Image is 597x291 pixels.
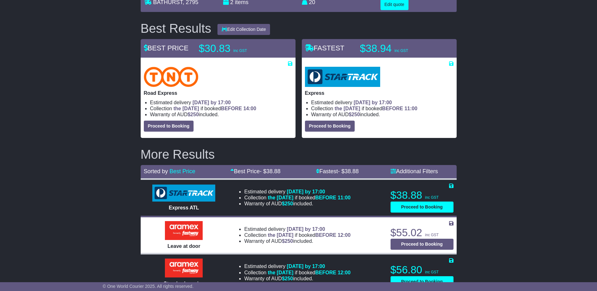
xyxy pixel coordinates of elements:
[268,195,351,200] span: if booked
[244,232,351,238] li: Collection
[282,201,293,206] span: $
[425,233,439,237] span: inc GST
[391,264,453,276] p: $56.80
[268,232,351,238] span: if booked
[268,270,351,275] span: if booked
[164,281,204,286] span: Standard service
[243,106,256,111] span: 14:00
[315,270,336,275] span: BEFORE
[244,189,351,195] li: Estimated delivery
[193,100,231,105] span: [DATE] by 17:00
[167,243,200,249] span: Leave at door
[268,232,293,238] span: the [DATE]
[144,67,199,87] img: TNT Domestic: Road Express
[311,100,453,106] li: Estimated delivery
[305,44,345,52] span: FASTEST
[345,168,359,174] span: 38.88
[311,111,453,117] li: Warranty of AUD included.
[349,112,360,117] span: $
[234,48,247,53] span: inc GST
[165,221,203,240] img: Aramex: Leave at door
[144,44,189,52] span: BEST PRICE
[316,168,359,174] a: Fastest- $38.88
[244,238,351,244] li: Warranty of AUD included.
[354,100,392,105] span: [DATE] by 17:00
[141,147,457,161] h2: More Results
[144,90,292,96] p: Road Express
[352,112,360,117] span: 250
[391,276,453,287] button: Proceed to Booking
[338,232,351,238] span: 12:00
[244,276,351,282] li: Warranty of AUD included.
[282,276,293,281] span: $
[335,106,360,111] span: the [DATE]
[268,195,293,200] span: the [DATE]
[150,106,292,111] li: Collection
[311,106,453,111] li: Collection
[425,195,439,200] span: inc GST
[230,168,280,174] a: Best Price- $38.88
[391,168,438,174] a: Additional Filters
[199,42,278,55] p: $30.83
[335,106,417,111] span: if booked
[338,168,359,174] span: - $
[266,168,280,174] span: 38.88
[391,189,453,202] p: $38.88
[305,90,453,96] p: Express
[150,111,292,117] li: Warranty of AUD included.
[391,226,453,239] p: $55.02
[360,42,439,55] p: $38.94
[305,121,355,132] button: Proceed to Booking
[338,195,351,200] span: 11:00
[221,106,242,111] span: BEFORE
[144,121,194,132] button: Proceed to Booking
[173,106,256,111] span: if booked
[287,189,325,194] span: [DATE] by 17:00
[188,112,199,117] span: $
[190,112,199,117] span: 250
[425,270,439,274] span: inc GST
[165,259,203,277] img: Aramex: Standard service
[170,168,195,174] a: Best Price
[395,48,408,53] span: inc GST
[244,263,351,269] li: Estimated delivery
[315,232,336,238] span: BEFORE
[287,264,325,269] span: [DATE] by 17:00
[285,201,293,206] span: 250
[244,270,351,276] li: Collection
[391,202,453,213] button: Proceed to Booking
[391,239,453,250] button: Proceed to Booking
[244,201,351,207] li: Warranty of AUD included.
[217,24,270,35] button: Edit Collection Date
[404,106,417,111] span: 11:00
[285,276,293,281] span: 250
[244,195,351,201] li: Collection
[152,185,215,202] img: StarTrack: Express ATL
[268,270,293,275] span: the [DATE]
[315,195,336,200] span: BEFORE
[305,67,380,87] img: StarTrack: Express
[282,238,293,244] span: $
[338,270,351,275] span: 12:00
[244,226,351,232] li: Estimated delivery
[169,205,199,210] span: Express ATL
[144,168,168,174] span: Sorted by
[103,284,194,289] span: © One World Courier 2025. All rights reserved.
[285,238,293,244] span: 250
[173,106,199,111] span: the [DATE]
[150,100,292,106] li: Estimated delivery
[260,168,280,174] span: - $
[138,21,215,35] div: Best Results
[382,106,403,111] span: BEFORE
[287,226,325,232] span: [DATE] by 17:00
